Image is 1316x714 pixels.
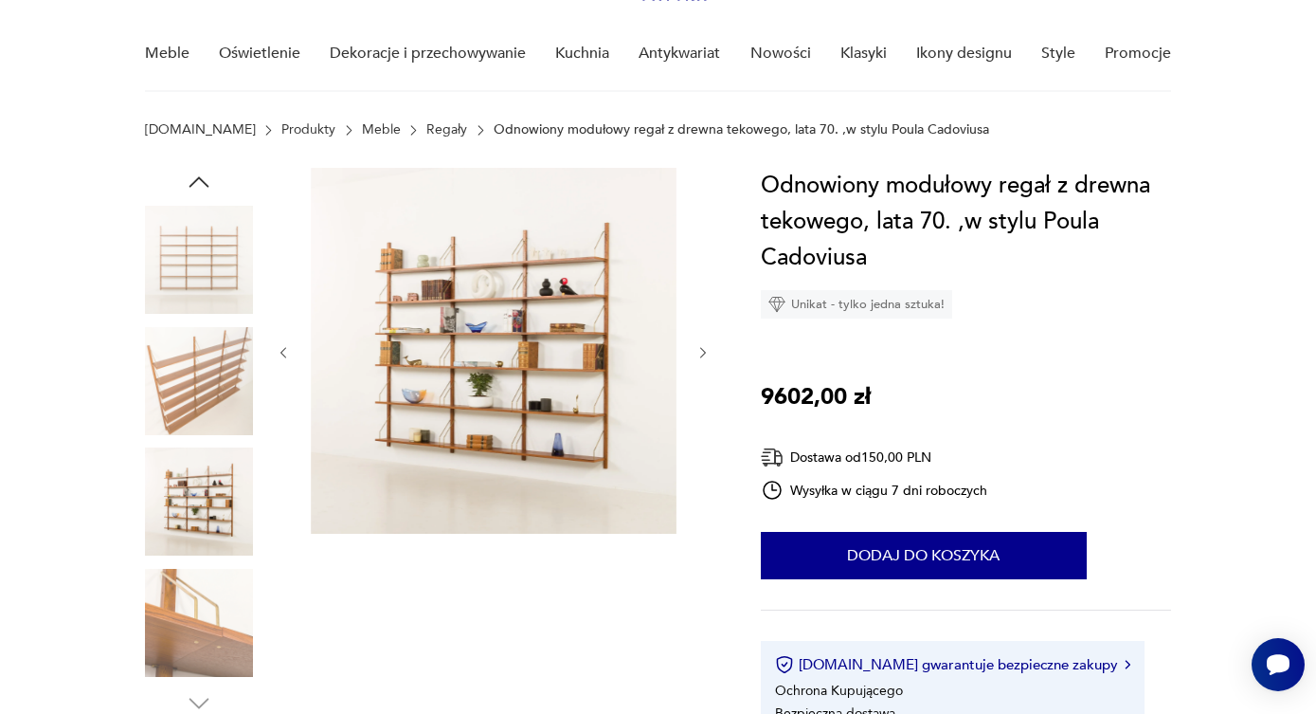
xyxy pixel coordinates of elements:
[639,17,720,90] a: Antykwariat
[761,379,871,415] p: 9602,00 zł
[311,168,676,534] img: Zdjęcie produktu Odnowiony modułowy regał z drewna tekowego, lata 70. ,w stylu Poula Cadoviusa
[145,122,256,137] a: [DOMAIN_NAME]
[281,122,335,137] a: Produkty
[761,446,784,469] img: Ikona dostawy
[768,296,785,313] img: Ikona diamentu
[1041,17,1075,90] a: Style
[362,122,401,137] a: Meble
[761,479,988,502] div: Wysyłka w ciągu 7 dni roboczych
[761,446,988,469] div: Dostawa od 150,00 PLN
[750,17,811,90] a: Nowości
[916,17,1012,90] a: Ikony designu
[145,448,253,556] img: Zdjęcie produktu Odnowiony modułowy regał z drewna tekowego, lata 70. ,w stylu Poula Cadoviusa
[775,655,794,674] img: Ikona certyfikatu
[426,122,467,137] a: Regały
[761,168,1171,276] h1: Odnowiony modułowy regał z drewna tekowego, lata 70. ,w stylu Poula Cadoviusa
[494,122,989,137] p: Odnowiony modułowy regał z drewna tekowego, lata 70. ,w stylu Poula Cadoviusa
[555,17,609,90] a: Kuchnia
[1105,17,1171,90] a: Promocje
[145,17,189,90] a: Meble
[1125,660,1130,669] img: Ikona strzałki w prawo
[219,17,300,90] a: Oświetlenie
[330,17,526,90] a: Dekoracje i przechowywanie
[145,569,253,677] img: Zdjęcie produktu Odnowiony modułowy regał z drewna tekowego, lata 70. ,w stylu Poula Cadoviusa
[775,655,1130,674] button: [DOMAIN_NAME] gwarantuje bezpieczne zakupy
[761,290,952,319] div: Unikat - tylko jedna sztuka!
[1252,638,1305,691] iframe: Smartsupp widget button
[840,17,887,90] a: Klasyki
[775,682,903,700] li: Ochrona Kupującego
[145,206,253,314] img: Zdjęcie produktu Odnowiony modułowy regał z drewna tekowego, lata 70. ,w stylu Poula Cadoviusa
[145,327,253,435] img: Zdjęcie produktu Odnowiony modułowy regał z drewna tekowego, lata 70. ,w stylu Poula Cadoviusa
[761,532,1087,579] button: Dodaj do koszyka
